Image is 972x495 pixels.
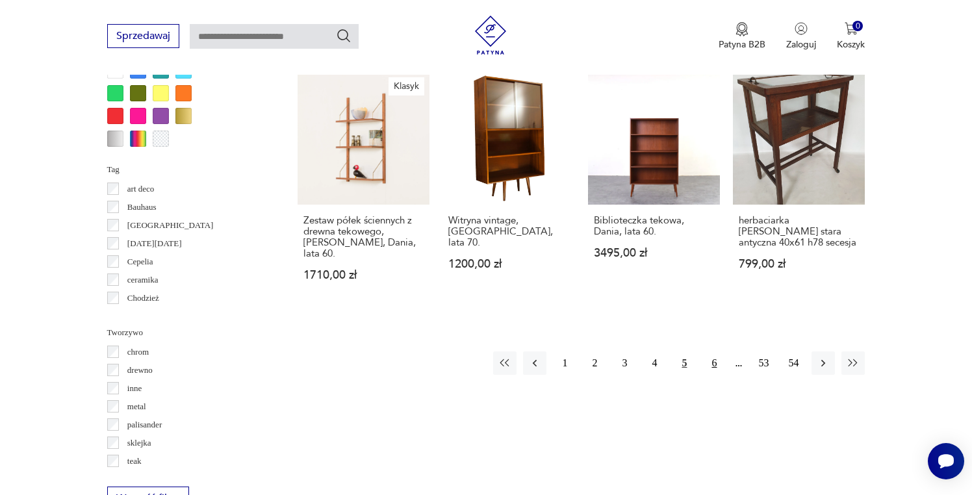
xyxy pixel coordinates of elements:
button: 3 [613,351,636,375]
a: Biblioteczka tekowa, Dania, lata 60.Biblioteczka tekowa, Dania, lata 60.3495,00 zł [588,72,720,305]
p: ceramika [127,273,159,287]
a: Ikona medaluPatyna B2B [719,22,765,51]
p: Koszyk [837,38,865,51]
img: Ikona koszyka [845,22,858,35]
p: metal [127,400,146,414]
iframe: Smartsupp widget button [928,443,964,479]
p: Tworzywo [107,325,266,340]
p: tworzywo sztuczne [127,472,192,487]
p: Chodzież [127,291,159,305]
button: Sprzedawaj [107,24,179,48]
img: Ikonka użytkownika [795,22,808,35]
p: teak [127,454,142,468]
button: 2 [583,351,606,375]
p: 799,00 zł [739,259,859,270]
button: 0Koszyk [837,22,865,51]
button: 5 [672,351,696,375]
a: Witryna vintage, Polska, lata 70.Witryna vintage, [GEOGRAPHIC_DATA], lata 70.1200,00 zł [442,72,574,305]
button: 1 [553,351,576,375]
div: 0 [852,21,863,32]
a: Sprzedawaj [107,32,179,42]
a: KlasykZestaw półek ściennych z drewna tekowego, Poul Cadovius, Dania, lata 60.Zestaw półek ścienn... [298,72,429,305]
button: 54 [782,351,805,375]
p: Zaloguj [786,38,816,51]
button: 4 [643,351,666,375]
p: 3495,00 zł [594,247,714,259]
p: palisander [127,418,162,432]
img: Patyna - sklep z meblami i dekoracjami vintage [471,16,510,55]
h3: Zestaw półek ściennych z drewna tekowego, [PERSON_NAME], Dania, lata 60. [303,215,424,259]
p: drewno [127,363,153,377]
p: 1710,00 zł [303,270,424,281]
p: [DATE][DATE] [127,236,182,251]
button: Zaloguj [786,22,816,51]
p: [GEOGRAPHIC_DATA] [127,218,214,233]
a: herbaciarka witryna komoda stara antyczna 40x61 h78 secesjaherbaciarka [PERSON_NAME] stara antycz... [733,72,865,305]
p: inne [127,381,142,396]
p: Cepelia [127,255,153,269]
p: art deco [127,182,155,196]
p: 1200,00 zł [448,259,569,270]
img: Ikona medalu [735,22,748,36]
p: sklejka [127,436,151,450]
h3: herbaciarka [PERSON_NAME] stara antyczna 40x61 h78 secesja [739,215,859,248]
p: Tag [107,162,266,177]
p: Ćmielów [127,309,159,324]
button: Patyna B2B [719,22,765,51]
h3: Witryna vintage, [GEOGRAPHIC_DATA], lata 70. [448,215,569,248]
button: 6 [702,351,726,375]
button: 53 [752,351,775,375]
button: Szukaj [336,28,352,44]
p: Patyna B2B [719,38,765,51]
h3: Biblioteczka tekowa, Dania, lata 60. [594,215,714,237]
p: Bauhaus [127,200,157,214]
p: chrom [127,345,149,359]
